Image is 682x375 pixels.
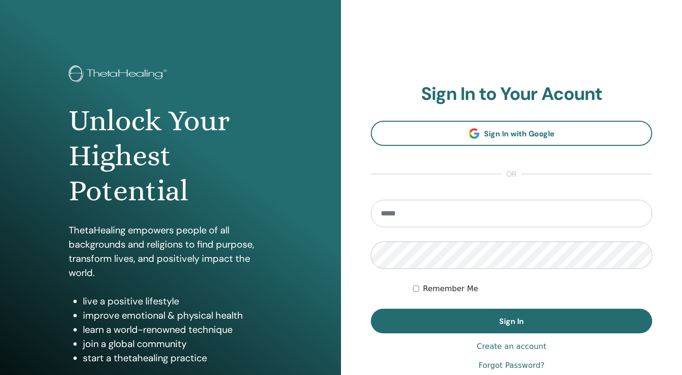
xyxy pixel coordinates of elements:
button: Sign In [371,309,652,333]
a: Forgot Password? [478,360,544,371]
li: live a positive lifestyle [83,294,272,308]
li: start a thetahealing practice [83,351,272,365]
span: or [502,169,521,180]
label: Remember Me [423,283,478,295]
span: Sign In [499,316,524,326]
div: Keep me authenticated indefinitely or until I manually logout [413,283,652,295]
p: ThetaHealing empowers people of all backgrounds and religions to find purpose, transform lives, a... [69,223,272,280]
li: learn a world-renowned technique [83,322,272,337]
li: join a global community [83,337,272,351]
span: Sign In with Google [484,129,555,139]
a: Sign In with Google [371,121,652,146]
h2: Sign In to Your Acount [371,83,652,105]
h1: Unlock Your Highest Potential [69,103,272,209]
a: Create an account [476,341,546,352]
li: improve emotional & physical health [83,308,272,322]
